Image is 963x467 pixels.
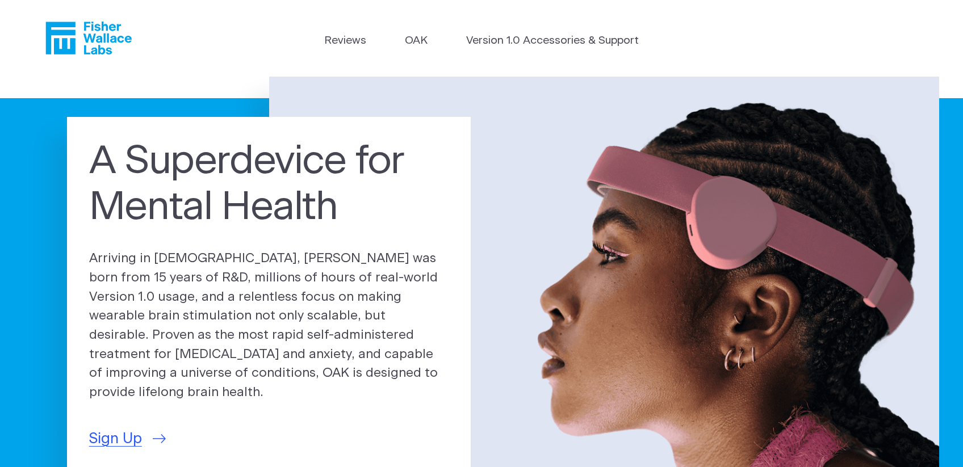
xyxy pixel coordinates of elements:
[324,33,366,49] a: Reviews
[89,428,166,450] a: Sign Up
[89,138,449,230] h1: A Superdevice for Mental Health
[89,249,449,402] p: Arriving in [DEMOGRAPHIC_DATA], [PERSON_NAME] was born from 15 years of R&D, millions of hours of...
[45,22,132,54] a: Fisher Wallace
[466,33,639,49] a: Version 1.0 Accessories & Support
[89,428,142,450] span: Sign Up
[405,33,428,49] a: OAK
